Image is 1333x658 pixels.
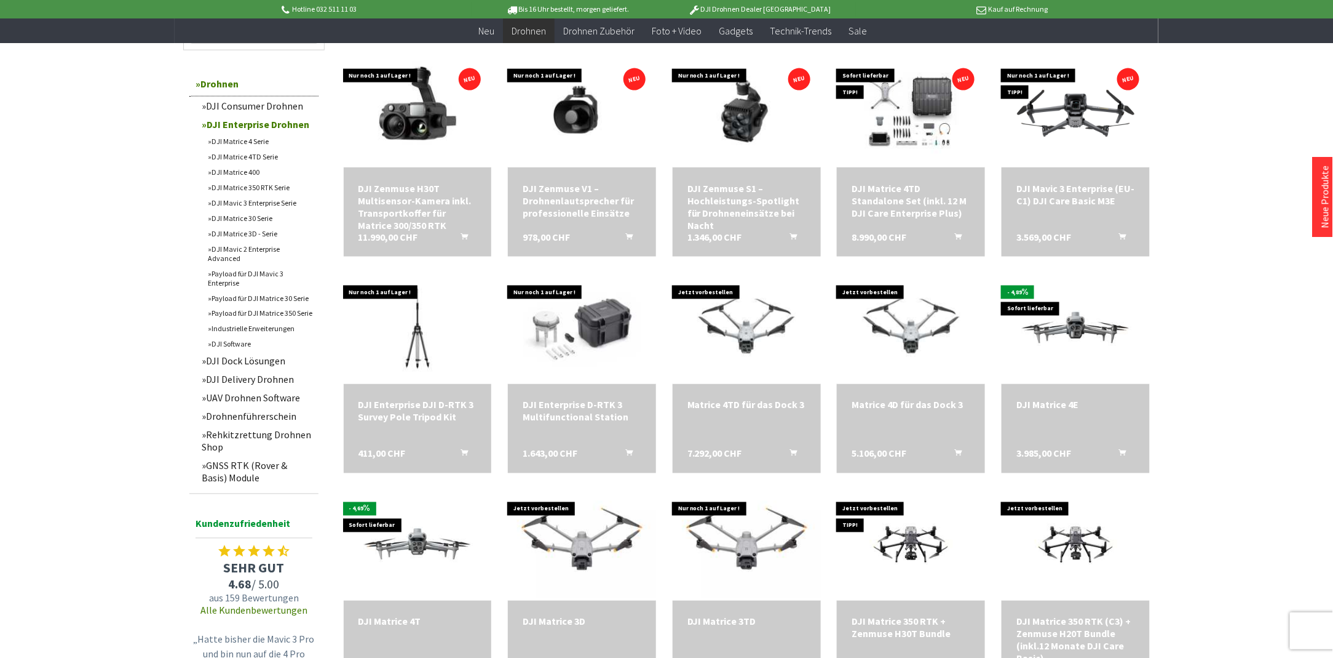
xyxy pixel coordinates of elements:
span: Sale [848,25,867,37]
span: aus 159 Bewertungen [189,592,318,604]
a: Payload für DJI Mavic 3 Enterprise [202,266,318,291]
a: DJI Enterprise Drohnen [196,115,318,134]
img: DJI Zenmuse V1 – Drohnenlautsprecher für professionelle Einsätze [508,57,656,167]
span: 8.990,00 CHF [852,231,906,243]
div: DJI Enterprise D-RTK 3 Multifunctional Station [523,399,641,423]
div: DJI Mavic 3 Enterprise (EU-C1) DJI Care Basic M3E [1016,182,1135,207]
a: DJI Mavic 3 Enterprise Serie [202,195,318,211]
div: DJI Zenmuse V1 – Drohnenlautsprecher für professionelle Einsätze [523,182,641,219]
img: DJI Zenmuse S1 – Hochleistungs-Spotlight für Drohneneinsätze bei Nacht [673,57,820,167]
a: Drohnenführerschein [196,407,318,426]
a: Sale [840,18,876,44]
img: DJI Matrice 350 RTK (C3) + Zenmuse H20T Bundle (inkl.12 Monate DJI Care Basic) [1002,499,1150,592]
a: Neu [470,18,503,44]
a: DJI Matrice 30 Serie [202,211,318,226]
div: DJI Matrice 4E [1016,399,1135,411]
span: 1.346,00 CHF [687,231,742,243]
a: Technik-Trends [761,18,840,44]
a: DJI Zenmuse H30T Multisensor-Kamera inkl. Transportkoffer für Matrice 300/350 RTK 11.990,00 CHF I... [358,182,477,231]
img: DJI Matrice 4TD Standalone Set (inkl. 12 M DJI Care Enterprise Plus) [837,58,985,165]
span: 3.985,00 CHF [1016,447,1071,460]
span: Technik-Trends [770,25,831,37]
a: Industrielle Erweiterungen [202,321,318,337]
img: DJI Matrice 4E [1002,287,1150,371]
button: In den Warenkorb [775,447,805,463]
a: DJI Matrice 3TD 6.689,00 CHF In den Warenkorb [687,616,806,628]
a: DJI Matrice 4E 3.985,00 CHF In den Warenkorb [1016,399,1135,411]
button: In den Warenkorb [611,231,640,247]
a: Neue Produkte [1319,166,1331,228]
a: DJI Matrice 4 Serie [202,134,318,149]
img: Matrice 4D für das Dock 3 [837,273,985,384]
a: DJI Consumer Drohnen [196,97,318,115]
span: Foto + Video [652,25,702,37]
a: GNSS RTK (Rover & Basis) Module [196,457,318,487]
a: Matrice 4D für das Dock 3 5.106,00 CHF In den Warenkorb [852,399,970,411]
a: DJI Mavic 2 Enterprise Advanced [202,241,318,266]
p: Bis 16 Uhr bestellt, morgen geliefert. [472,2,663,17]
img: DJI Enterprise D-RTK 3 Multifunctional Station [508,273,656,384]
button: In den Warenkorb [939,447,969,463]
img: Matrice 4TD für das Dock 3 [673,273,820,384]
a: DJI Software [202,337,318,352]
a: UAV Drohnen Software [196,389,318,407]
span: 411,00 CHF [358,447,406,460]
a: Gadgets [710,18,761,44]
a: DJI Zenmuse V1 – Drohnenlautsprecher für professionelle Einsätze 978,00 CHF In den Warenkorb [523,182,641,219]
a: DJI Matrice 400 [202,164,318,180]
span: Drohnen [512,25,546,37]
a: DJI Matrice 350 RTK Serie [202,180,318,195]
a: Rehkitzrettung Drohnen Shop [196,426,318,457]
span: Kundenzufriedenheit [196,516,312,539]
a: Payload für DJI Matrice 30 Serie [202,291,318,306]
a: DJI Matrice 4TD Standalone Set (inkl. 12 M DJI Care Enterprise Plus) 8.990,00 CHF In den Warenkorb [852,182,970,219]
a: DJI Matrice 4T 6.090,00 CHF In den Warenkorb [358,616,477,628]
span: 5.106,00 CHF [852,447,906,460]
button: In den Warenkorb [1104,447,1134,463]
div: DJI Matrice 4T [358,616,477,628]
a: Payload für DJI Matrice 350 Serie [202,306,318,321]
img: DJI Matrice 3TD [673,492,821,598]
img: DJI Matrice 4T [344,504,492,587]
img: DJI Zenmuse H30T Multisensor-Kamera inkl. Transportkoffer für Matrice 300/350 RTK [344,57,491,167]
span: / 5.00 [189,577,318,592]
a: DJI Enterprise DJI D-RTK 3 Survey Pole Tripod Kit 411,00 CHF In den Warenkorb [358,399,477,423]
a: Drohnen [189,71,318,97]
a: DJI Matrice 3D - Serie [202,226,318,241]
span: 4.68 [229,577,252,592]
img: DJI Matrice 350 RTK + Zenmuse H30T Bundle [837,499,985,592]
button: In den Warenkorb [446,447,475,463]
a: Foto + Video [643,18,710,44]
a: DJI Matrice 3D 4.619,00 CHF In den Warenkorb [523,616,641,628]
div: DJI Matrice 350 RTK + Zenmuse H30T Bundle [852,616,970,640]
span: 11.990,00 CHF [358,231,418,243]
a: DJI Delivery Drohnen [196,371,318,389]
img: DJI Mavic 3 Enterprise (EU-C1) DJI Care Basic M3E [1002,70,1150,154]
span: 1.643,00 CHF [523,447,577,460]
a: DJI Zenmuse S1 – Hochleistungs-Spotlight für Drohneneinsätze bei Nacht 1.346,00 CHF In den Warenkorb [687,182,806,231]
div: DJI Matrice 4TD Standalone Set (inkl. 12 M DJI Care Enterprise Plus) [852,182,970,219]
p: DJI Drohnen Dealer [GEOGRAPHIC_DATA] [663,2,855,17]
span: SEHR GUT [189,560,318,577]
div: Matrice 4TD für das Dock 3 [687,399,806,411]
span: Neu [478,25,494,37]
div: DJI Enterprise DJI D-RTK 3 Survey Pole Tripod Kit [358,399,477,423]
a: DJI Dock Lösungen [196,352,318,371]
a: Alle Kundenbewertungen [200,604,307,617]
span: 7.292,00 CHF [687,447,742,460]
span: 978,00 CHF [523,231,570,243]
button: In den Warenkorb [775,231,805,247]
a: DJI Enterprise D-RTK 3 Multifunctional Station 1.643,00 CHF In den Warenkorb [523,399,641,423]
a: Drohnen [503,18,555,44]
a: DJI Mavic 3 Enterprise (EU-C1) DJI Care Basic M3E 3.569,00 CHF In den Warenkorb [1016,182,1135,207]
div: DJI Zenmuse H30T Multisensor-Kamera inkl. Transportkoffer für Matrice 300/350 RTK [358,182,477,231]
div: DJI Zenmuse S1 – Hochleistungs-Spotlight für Drohneneinsätze bei Nacht [687,182,806,231]
div: DJI Matrice 3TD [687,616,806,628]
p: Kauf auf Rechnung [856,2,1048,17]
div: DJI Matrice 3D [523,616,641,628]
p: Hotline 032 511 11 03 [279,2,471,17]
div: Matrice 4D für das Dock 3 [852,399,970,411]
a: Matrice 4TD für das Dock 3 7.292,00 CHF In den Warenkorb [687,399,806,411]
img: DJI Matrice 3D [508,492,656,598]
img: DJI Enterprise DJI D-RTK 3 Survey Pole Tripod Kit [344,273,491,384]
